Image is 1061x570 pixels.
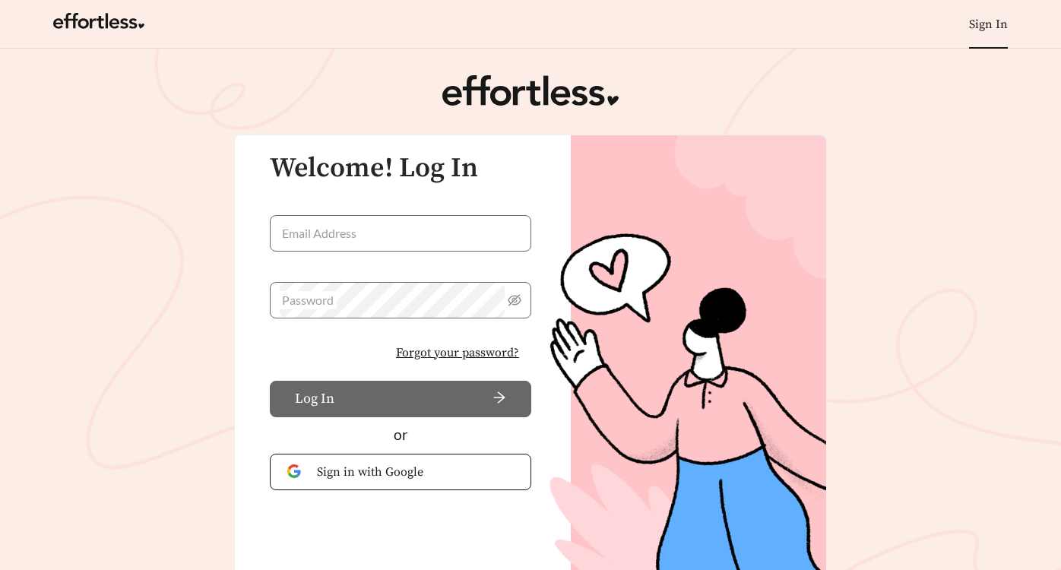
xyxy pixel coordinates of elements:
[287,464,305,479] img: Google Authentication
[270,454,531,490] button: Sign in with Google
[270,154,531,184] h3: Welcome! Log In
[969,17,1008,32] a: Sign In
[317,463,514,481] span: Sign in with Google
[396,344,519,362] span: Forgot your password?
[270,381,531,417] button: Log Inarrow-right
[270,424,531,446] div: or
[508,293,521,307] span: eye-invisible
[384,337,531,369] button: Forgot your password?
